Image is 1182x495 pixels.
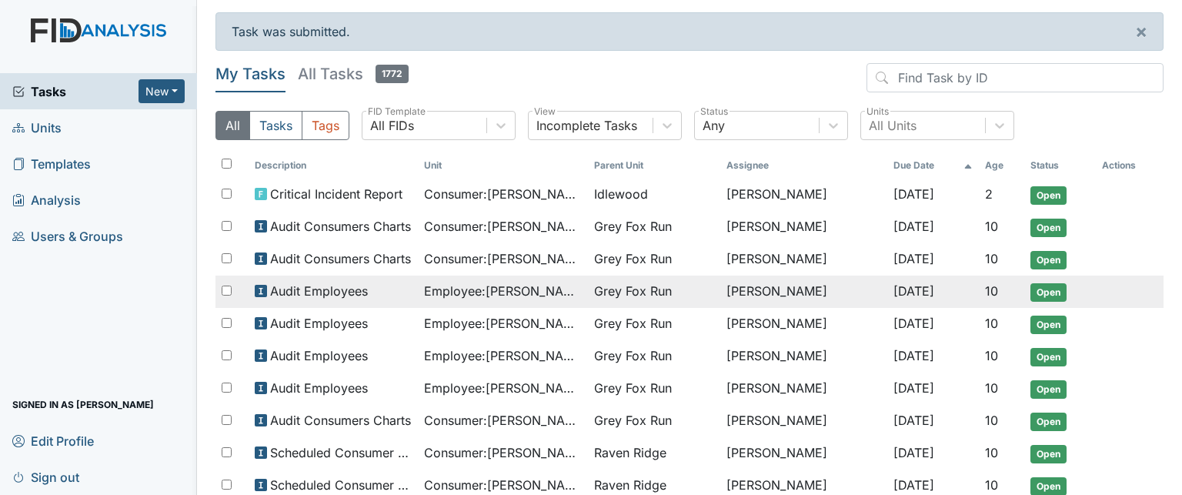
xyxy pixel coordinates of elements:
th: Toggle SortBy [418,152,588,179]
div: All Units [869,116,917,135]
button: Tags [302,111,349,140]
span: × [1135,20,1147,42]
span: Audit Employees [270,379,368,397]
span: Critical Incident Report [270,185,402,203]
span: Employee : [PERSON_NAME] [424,314,582,333]
span: Employee : [PERSON_NAME] [424,379,582,397]
span: 1772 [376,65,409,83]
th: Toggle SortBy [887,152,979,179]
span: Raven Ridge [594,476,666,494]
span: Analysis [12,188,81,212]
span: 10 [985,283,998,299]
div: Incomplete Tasks [536,116,637,135]
span: Open [1030,316,1067,334]
span: Audit Consumers Charts [270,249,411,268]
span: Consumer : [PERSON_NAME] [424,217,582,236]
span: Open [1030,186,1067,205]
span: Scheduled Consumer Chart Review [270,443,412,462]
span: Open [1030,380,1067,399]
td: [PERSON_NAME] [720,243,886,276]
span: [DATE] [893,283,934,299]
span: Grey Fox Run [594,379,672,397]
th: Toggle SortBy [249,152,419,179]
span: Units [12,115,62,139]
span: [DATE] [893,186,934,202]
span: Consumer : [PERSON_NAME] [424,476,582,494]
td: [PERSON_NAME] [720,437,886,470]
th: Toggle SortBy [979,152,1024,179]
span: 10 [985,445,998,460]
span: [DATE] [893,316,934,331]
span: Raven Ridge [594,443,666,462]
input: Toggle All Rows Selected [222,159,232,169]
span: Audit Employees [270,346,368,365]
span: Open [1030,251,1067,269]
div: All FIDs [370,116,414,135]
td: [PERSON_NAME] [720,276,886,308]
td: [PERSON_NAME] [720,405,886,437]
span: Consumer : [PERSON_NAME] [424,411,582,430]
a: Tasks [12,82,139,101]
div: Any [703,116,725,135]
span: Employee : [PERSON_NAME], [PERSON_NAME] [424,282,582,300]
div: Task was submitted. [215,12,1164,51]
td: [PERSON_NAME] [720,211,886,243]
span: 10 [985,413,998,428]
span: Employee : [PERSON_NAME] [424,346,582,365]
span: 10 [985,251,998,266]
span: Users & Groups [12,224,123,248]
span: Grey Fox Run [594,346,672,365]
span: [DATE] [893,348,934,363]
button: Tasks [249,111,302,140]
button: × [1120,13,1163,50]
span: [DATE] [893,477,934,493]
span: Grey Fox Run [594,314,672,333]
span: Grey Fox Run [594,411,672,430]
span: [DATE] [893,380,934,396]
div: Type filter [215,111,349,140]
h5: All Tasks [298,63,409,85]
span: Templates [12,152,91,176]
td: [PERSON_NAME] [720,373,886,405]
span: 2 [985,186,993,202]
span: Consumer : [PERSON_NAME] [424,443,582,462]
h5: My Tasks [215,63,285,85]
span: Open [1030,348,1067,366]
td: [PERSON_NAME] [720,340,886,373]
button: All [215,111,250,140]
span: Sign out [12,465,79,489]
span: Idlewood [594,185,648,203]
span: Open [1030,219,1067,237]
td: [PERSON_NAME] [720,179,886,211]
span: Open [1030,413,1067,431]
span: [DATE] [893,251,934,266]
span: Scheduled Consumer Chart Review [270,476,412,494]
span: Open [1030,445,1067,463]
span: 10 [985,380,998,396]
span: 10 [985,477,998,493]
span: 10 [985,348,998,363]
span: Signed in as [PERSON_NAME] [12,393,154,416]
span: 10 [985,316,998,331]
span: Audit Consumers Charts [270,217,411,236]
span: [DATE] [893,413,934,428]
input: Find Task by ID [866,63,1164,92]
span: Consumer : [PERSON_NAME] [424,185,582,203]
span: [DATE] [893,445,934,460]
span: Consumer : [PERSON_NAME] [424,249,582,268]
button: New [139,79,185,103]
th: Actions [1096,152,1164,179]
span: Audit Employees [270,314,368,333]
span: Open [1030,283,1067,302]
th: Assignee [720,152,886,179]
th: Toggle SortBy [1024,152,1096,179]
th: Toggle SortBy [588,152,720,179]
span: Edit Profile [12,429,94,453]
span: Audit Consumers Charts [270,411,411,430]
span: Grey Fox Run [594,282,672,300]
span: Grey Fox Run [594,249,672,268]
td: [PERSON_NAME] [720,308,886,340]
span: Audit Employees [270,282,368,300]
span: 10 [985,219,998,234]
